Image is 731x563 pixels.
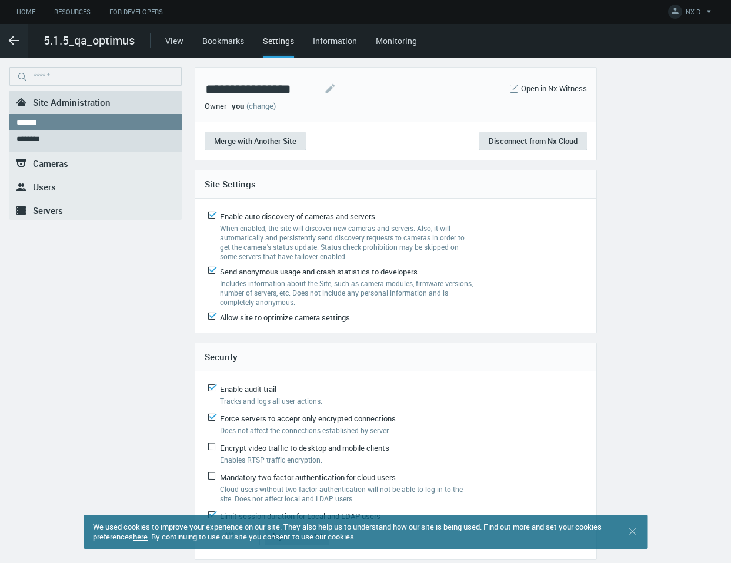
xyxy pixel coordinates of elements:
span: Mandatory two-factor authentication for cloud users [220,472,396,482]
a: For Developers [100,5,172,19]
span: Force servers to accept only encrypted connections [220,413,396,424]
a: View [165,35,183,46]
span: Users [33,181,56,193]
span: Servers [33,205,63,216]
a: (change) [246,100,276,111]
span: Merge with Another Site [214,136,296,146]
span: Owner [205,100,226,111]
span: Cameras [33,157,68,169]
span: Enable audit trail [220,384,276,394]
span: you [232,100,244,111]
h4: Site Settings [205,179,587,189]
label: Includes information about the Site, such as camera modules, firmware versions, number of servers... [220,279,475,307]
span: Does not affect the connections established by server. [220,425,390,435]
a: here [133,531,148,542]
a: Open in Nx Witness [521,83,587,95]
span: Enables RTSP traffic encryption. [220,455,322,464]
span: Limit session duration for Local and LDAP users [220,511,380,521]
span: . By continuing to use our site you consent to use our cookies. [148,531,356,542]
a: Information [313,35,357,46]
button: Disconnect from Nx Cloud [479,132,587,150]
label: Tracks and logs all user actions. [220,396,465,406]
span: 5.1.5_qa_optimus [44,32,135,49]
a: Resources [45,5,100,19]
span: Enable auto discovery of cameras and servers [220,211,375,222]
a: Monitoring [376,35,417,46]
span: We used cookies to improve your experience on our site. They also help us to understand how our s... [93,521,602,542]
button: Merge with Another Site [205,132,306,150]
span: Encrypt video traffic to desktop and mobile clients [220,443,389,453]
span: NX D. [686,7,702,21]
a: Bookmarks [202,35,244,46]
span: Allow site to optimize camera settings [220,312,350,323]
span: Cloud users without two-factor authentication will not be able to log in to the site. Does not af... [220,484,463,503]
span: Site Administration [33,96,111,108]
label: When enabled, the site will discover new cameras and servers. Also, it will automatically and per... [220,223,475,261]
div: Settings [263,35,294,58]
a: Home [7,5,45,19]
h4: Security [205,351,587,362]
span: – [226,100,232,111]
span: Send anonymous usage and crash statistics to developers [220,266,418,277]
